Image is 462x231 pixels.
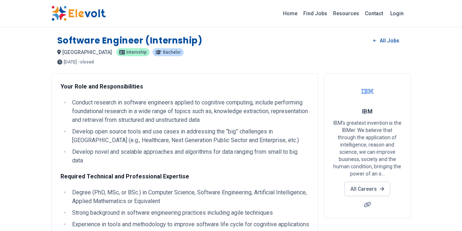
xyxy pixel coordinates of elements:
[70,220,309,229] li: Experience in tools and methodology to improve software life cycle for cognitive applications
[57,35,203,46] h1: Software Engineer (Internship)
[300,8,330,19] a: Find Jobs
[330,8,362,19] a: Resources
[344,182,390,196] a: All Careers
[51,6,106,21] img: Elevolt
[70,127,309,145] li: Develop open source tools and use cases in addressing the “big” challenges in [GEOGRAPHIC_DATA] (...
[70,98,309,124] li: Conduct research in software engineers applied to cognitive computing, include performing foundat...
[70,188,309,206] li: Degree (PhD, MSc, or BSc.) in Computer Science, Software Engineering, Artificial Intelligence, Ap...
[362,8,386,19] a: Contact
[333,119,402,177] p: IBM’s greatest invention is the IBMer. We believe that through the application of intelligence, r...
[280,8,300,19] a: Home
[70,148,309,165] li: Develop novel and scalable approaches and algorithms for data ranging from small to big data
[163,50,181,54] span: Bachelor
[358,82,376,100] img: IBM
[61,83,143,90] strong: Your Role and Responsibilities
[64,60,77,64] span: [DATE]
[61,173,189,180] strong: Required Technical and Professional Expertise
[78,60,94,64] p: - closed
[70,209,309,217] li: Strong background in software engineering practices including agile techniques
[362,108,372,115] span: IBM
[386,6,408,21] a: Login
[126,50,147,54] span: internship
[62,49,112,55] span: [GEOGRAPHIC_DATA]
[367,35,405,46] a: All Jobs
